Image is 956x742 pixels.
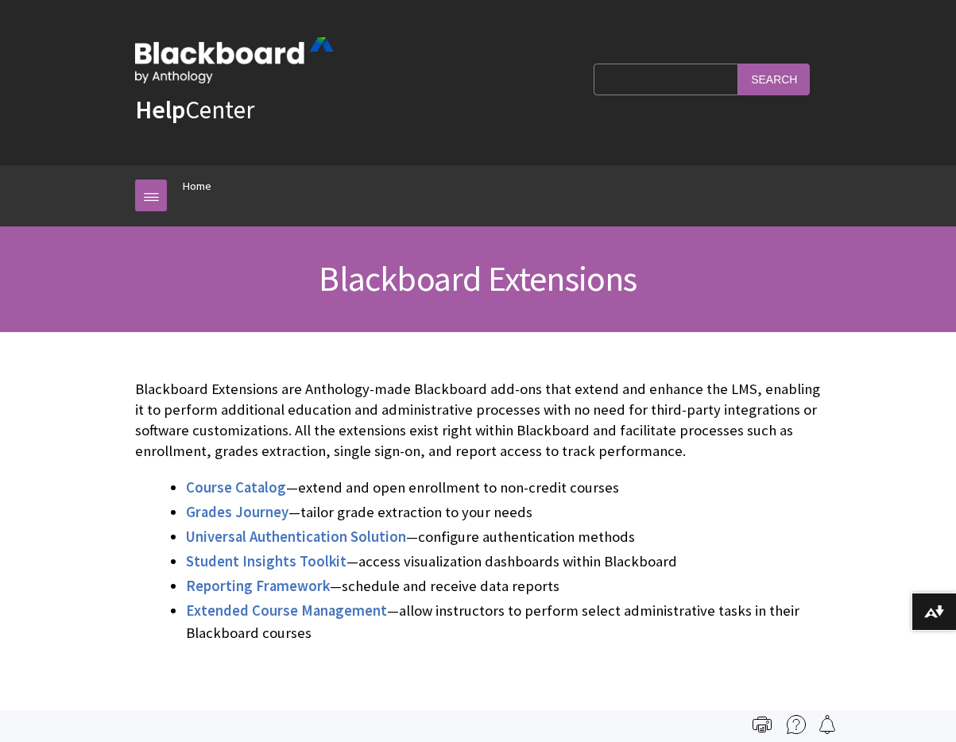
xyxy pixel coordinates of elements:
span: Grades Journey [186,503,288,521]
a: Universal Authentication Solution [186,528,406,547]
span: Extended Course Management [186,601,387,620]
img: Blackboard by Anthology [135,37,334,83]
img: Follow this page [818,715,837,734]
li: —extend and open enrollment to non-credit courses [186,477,821,499]
li: —access visualization dashboards within Blackboard [186,551,821,573]
a: Home [183,176,211,196]
li: —allow instructors to perform select administrative tasks in their Blackboard courses [186,600,821,644]
a: Course Catalog [186,478,286,497]
li: —schedule and receive data reports [186,575,821,597]
img: More help [787,715,806,734]
a: Grades Journey [186,503,288,522]
strong: Help [135,94,185,126]
input: Search [738,64,810,95]
p: Blackboard Extensions are Anthology-made Blackboard add-ons that extend and enhance the LMS, enab... [135,379,821,462]
span: Universal Authentication Solution [186,528,406,546]
span: Reporting Framework [186,577,330,595]
a: Extended Course Management [186,601,387,620]
a: HelpCenter [135,94,254,126]
span: Blackboard Extensions [319,257,637,300]
li: —configure authentication methods [186,526,821,548]
a: Student Insights Toolkit [186,552,346,571]
img: Print [753,715,772,734]
li: —tailor grade extraction to your needs [186,501,821,524]
a: Reporting Framework [186,577,330,596]
span: Course Catalog [186,478,286,497]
